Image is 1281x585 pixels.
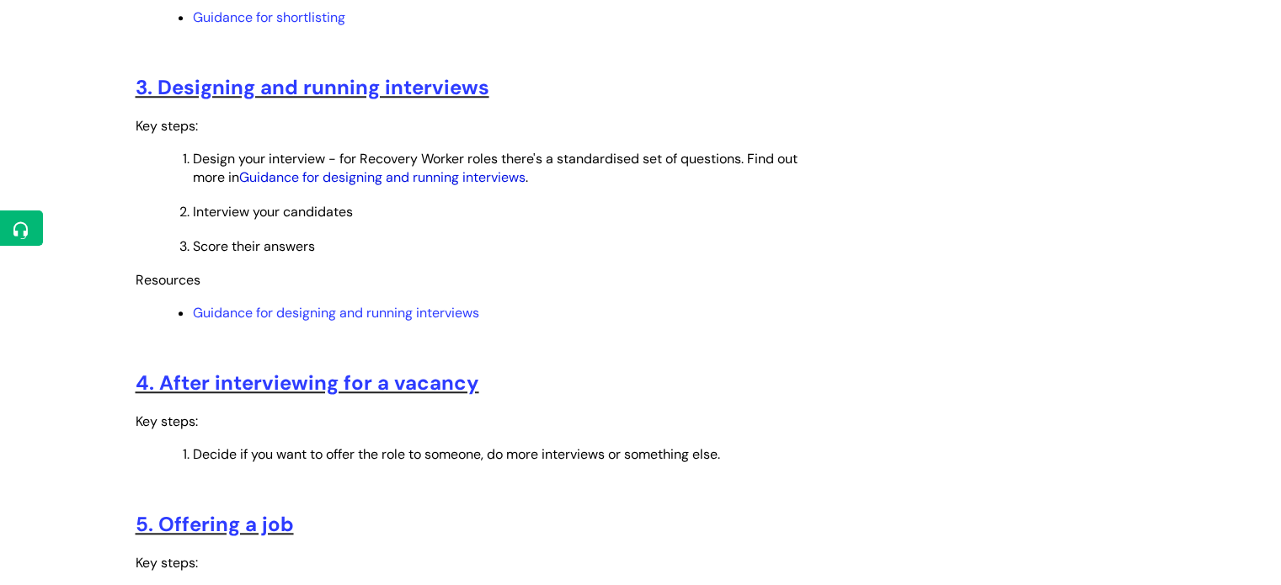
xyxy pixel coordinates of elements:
a: Guidance for designing and running interviews [193,304,479,322]
span: Score their answers [193,237,315,255]
span: Interview your candidates [193,203,353,221]
span: Key steps: [136,554,198,572]
a: Guidance for shortlisting [193,8,345,26]
span: . [239,168,528,186]
a: Guidance for designing and running interviews [239,168,526,186]
span: Decide if you want to offer the role to someone, do more interviews or something else. [193,445,720,463]
span: Key steps: [136,117,198,135]
a: 3. Designing and running interviews [136,74,489,100]
a: 4. After interviewing for a vacancy [136,370,479,396]
span: Key steps: [136,412,198,430]
a: 5. Offering a job [136,511,294,537]
span: Design your interview - for Recovery Worker roles there's a standardised set of questions. Find o... [193,150,798,186]
span: Resources [136,271,200,289]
